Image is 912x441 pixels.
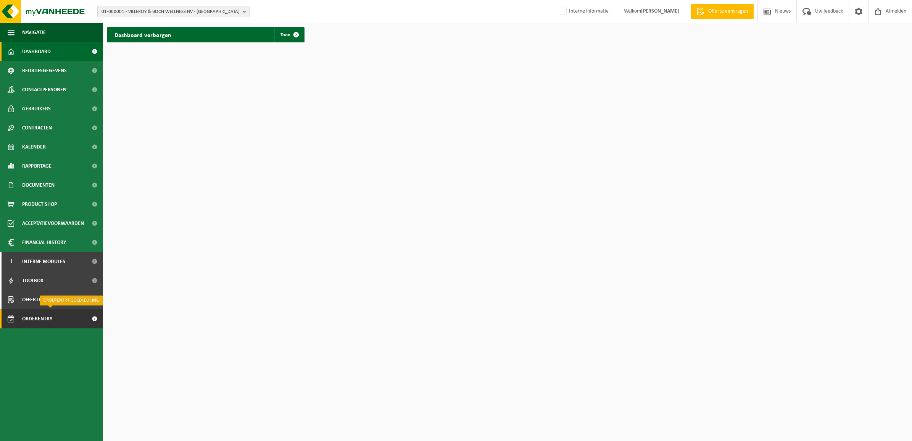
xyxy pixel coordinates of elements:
[641,8,679,14] strong: [PERSON_NAME]
[22,23,46,42] span: Navigatie
[102,6,240,18] span: 01-000001 - VILLEROY & BOCH WELLNESS NV - [GEOGRAPHIC_DATA]
[22,271,44,290] span: Toolbox
[22,42,51,61] span: Dashboard
[280,32,290,37] span: Toon
[22,61,67,80] span: Bedrijfsgegevens
[22,252,65,271] span: Interne modules
[274,27,304,42] a: Toon
[22,176,55,195] span: Documenten
[558,6,609,17] label: Interne informatie
[22,137,46,157] span: Kalender
[22,309,86,328] span: Orderentry Goedkeuring
[107,27,179,42] h2: Dashboard verborgen
[691,4,754,19] a: Offerte aanvragen
[97,6,250,17] button: 01-000001 - VILLEROY & BOCH WELLNESS NV - [GEOGRAPHIC_DATA]
[22,290,71,309] span: Offerte aanvragen
[22,195,57,214] span: Product Shop
[22,157,52,176] span: Rapportage
[22,99,51,118] span: Gebruikers
[22,233,66,252] span: Financial History
[8,252,15,271] span: I
[22,80,66,99] span: Contactpersonen
[22,118,52,137] span: Contracten
[706,8,750,15] span: Offerte aanvragen
[22,214,84,233] span: Acceptatievoorwaarden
